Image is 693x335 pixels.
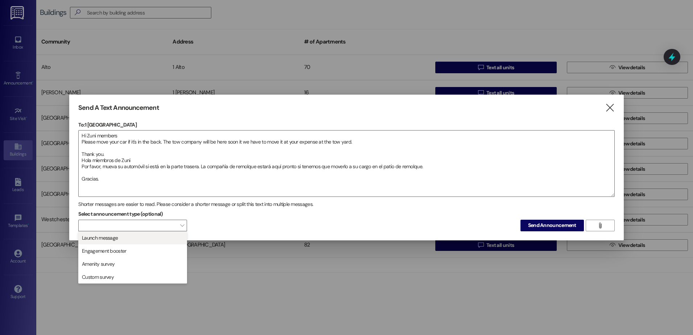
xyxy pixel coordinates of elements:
[79,131,614,197] textarea: Hi Zuni members Please move your car if it's in the back. The tow company will be here soon it we...
[78,121,615,128] p: To: 1 [GEOGRAPHIC_DATA]
[78,130,615,197] div: Hi Zuni members Please move your car if it's in the back. The tow company will be here soon it we...
[82,234,118,241] span: Launch message
[520,220,584,231] button: Send Announcement
[597,223,603,228] i: 
[605,104,615,112] i: 
[82,260,115,268] span: Amenity survey
[78,208,163,220] label: Select announcement type (optional)
[78,104,159,112] h3: Send A Text Announcement
[82,273,114,281] span: Custom survey
[528,222,576,229] span: Send Announcement
[78,200,615,208] div: Shorter messages are easier to read. Please consider a shorter message or split this text into mu...
[82,247,126,255] span: Engagement booster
